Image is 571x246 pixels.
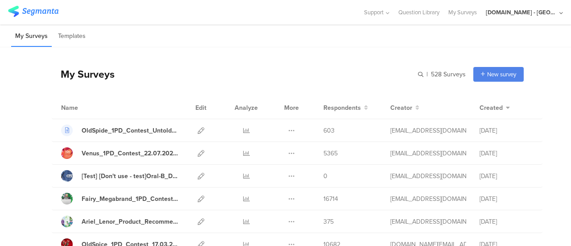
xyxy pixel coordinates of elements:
div: [DATE] [480,217,533,226]
button: Respondents [323,103,368,113]
div: Fairy_Megabrand_1PD_Contest_09.05.25-20.06.25_OKTA [82,194,178,204]
div: [Test] [Don't use - test]Oral-B_Dentist_Survey_Dec'24 [82,171,178,181]
li: My Surveys [11,26,52,47]
div: betbeder.mb@pg.com [390,171,466,181]
span: Created [480,103,503,113]
span: Creator [390,103,412,113]
div: betbeder.mb@pg.com [390,217,466,226]
div: jansson.cj@pg.com [390,194,466,204]
div: More [282,96,301,119]
button: Creator [390,103,419,113]
div: [DATE] [480,194,533,204]
div: [DATE] [480,149,533,158]
img: segmanta logo [8,6,58,17]
div: [DATE] [480,171,533,181]
a: OldSpide_1PD_Contest_Untold2025 [61,125,178,136]
span: New survey [487,70,516,79]
span: | [425,70,429,79]
a: Venus_1PD_Contest_22.07.2025-31.08.2025_OKTA [61,147,178,159]
div: Edit [191,96,211,119]
a: [Test] [Don't use - test]Oral-B_Dentist_Survey_Dec'24 [61,170,178,182]
div: Ariel_Lenor_Product_Recommender_March_2025-Okta [82,217,178,226]
li: Templates [54,26,90,47]
span: 16714 [323,194,338,204]
span: 5365 [323,149,338,158]
div: Name [61,103,115,113]
a: Ariel_Lenor_Product_Recommender_March_2025-Okta [61,216,178,227]
div: My Surveys [52,67,115,82]
div: OldSpide_1PD_Contest_Untold2025 [82,126,178,135]
span: 603 [323,126,335,135]
a: Fairy_Megabrand_1PD_Contest_09.05.25-20.06.25_OKTA [61,193,178,204]
span: Support [364,8,384,17]
button: Created [480,103,510,113]
div: [DOMAIN_NAME] - [GEOGRAPHIC_DATA] [486,8,557,17]
span: 0 [323,171,327,181]
span: Respondents [323,103,361,113]
span: 375 [323,217,334,226]
div: [DATE] [480,126,533,135]
div: gheorghe.a.4@pg.com [390,126,466,135]
div: Analyze [233,96,260,119]
span: 528 Surveys [431,70,466,79]
div: Venus_1PD_Contest_22.07.2025-31.08.2025_OKTA [82,149,178,158]
div: jansson.cj@pg.com [390,149,466,158]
